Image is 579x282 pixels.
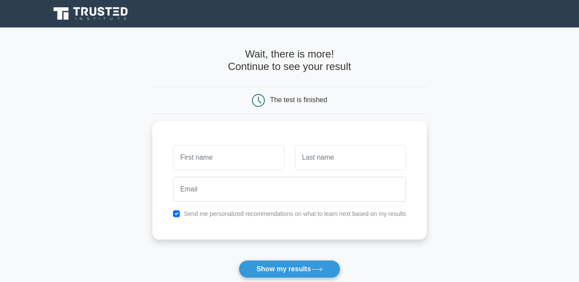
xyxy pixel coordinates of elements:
button: Show my results [239,260,340,278]
input: Last name [295,145,406,170]
label: Send me personalized recommendations on what to learn next based on my results [184,210,406,217]
h4: Wait, there is more! Continue to see your result [152,48,427,73]
div: The test is finished [270,96,327,103]
input: First name [173,145,284,170]
input: Email [173,177,406,202]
